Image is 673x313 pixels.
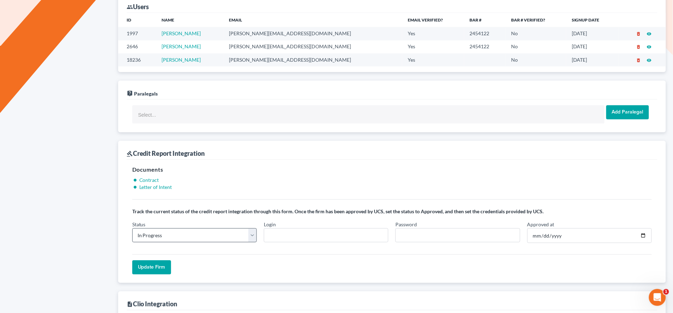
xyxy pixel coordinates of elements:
iframe: Intercom live chat [649,289,666,306]
a: visibility [647,57,652,63]
td: [DATE] [566,41,619,54]
a: [PERSON_NAME] [162,44,201,50]
label: Approved at [527,221,554,228]
td: Yes [402,41,464,54]
i: delete_forever [636,45,641,50]
label: Login [264,221,276,228]
div: Credit Report Integration [127,149,205,158]
i: visibility [647,58,652,63]
td: 2454122 [464,41,506,54]
td: Yes [402,54,464,67]
i: delete_forever [636,32,641,37]
td: [PERSON_NAME][EMAIL_ADDRESS][DOMAIN_NAME] [224,41,402,54]
i: group [127,4,133,10]
td: [PERSON_NAME][EMAIL_ADDRESS][DOMAIN_NAME] [224,27,402,40]
a: visibility [647,31,652,37]
th: Bar # Verified? [506,13,566,27]
i: description [127,301,133,308]
td: 1997 [118,27,156,40]
td: No [506,41,566,54]
td: [DATE] [566,27,619,40]
i: visibility [647,45,652,50]
a: Letter of Intent [139,184,172,190]
td: 18236 [118,54,156,67]
a: [PERSON_NAME] [162,31,201,37]
th: Signup Date [566,13,619,27]
label: Password [395,221,417,228]
th: Bar # [464,13,506,27]
td: No [506,27,566,40]
td: 2646 [118,41,156,54]
td: No [506,54,566,67]
i: delete_forever [636,58,641,63]
th: Email Verified? [402,13,464,27]
label: Status [132,221,146,228]
i: visibility [647,32,652,37]
i: gavel [127,151,133,157]
td: 2454122 [464,27,506,40]
input: Update Firm [132,260,171,275]
a: delete_forever [636,31,641,37]
td: Yes [402,27,464,40]
div: Users [127,2,149,11]
td: [PERSON_NAME][EMAIL_ADDRESS][DOMAIN_NAME] [224,54,402,67]
div: Clio Integration [127,300,177,308]
h5: Documents [132,166,652,174]
a: delete_forever [636,44,641,50]
input: Add Paralegal [606,105,649,119]
span: Paralegals [134,91,158,97]
td: [DATE] [566,54,619,67]
a: [PERSON_NAME] [162,57,201,63]
a: visibility [647,44,652,50]
a: Contract [139,177,159,183]
i: live_help [127,91,133,97]
th: Name [156,13,224,27]
span: 1 [663,289,669,295]
p: Track the current status of the credit report integration through this form. Once the firm has be... [132,208,652,215]
th: Email [224,13,402,27]
th: ID [118,13,156,27]
a: delete_forever [636,57,641,63]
